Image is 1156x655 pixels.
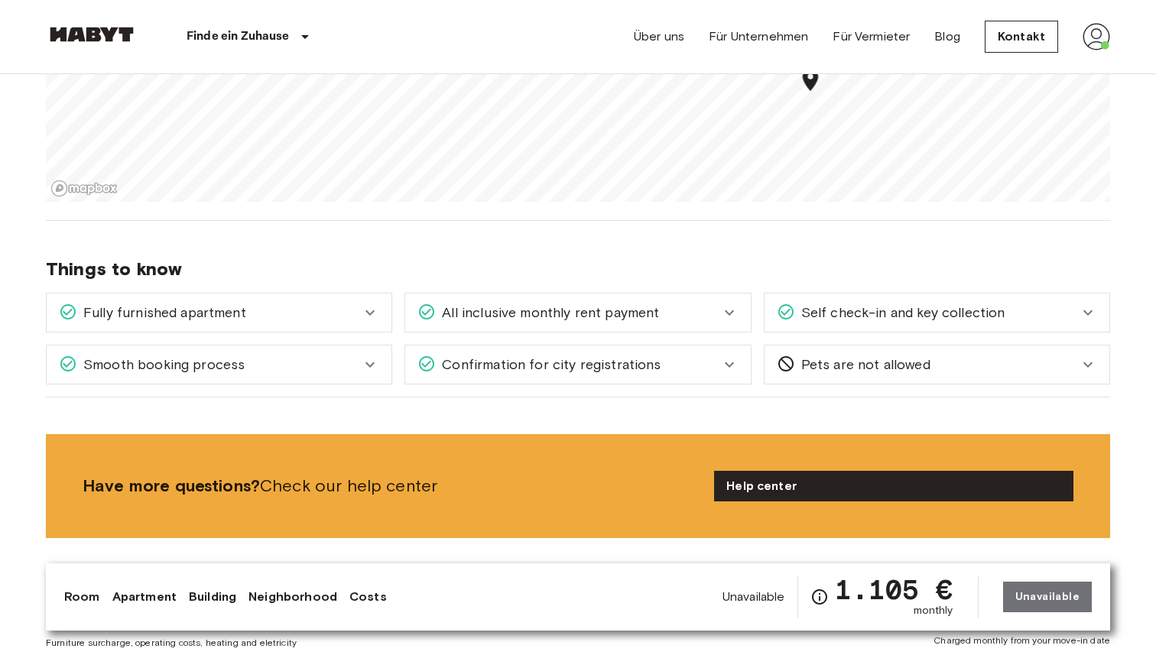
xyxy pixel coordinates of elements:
[46,636,297,650] span: Furniture surcharge, operating costs, heating and eletricity
[47,345,391,384] div: Smooth booking process
[46,27,138,42] img: Habyt
[714,471,1073,501] a: Help center
[709,28,808,46] a: Für Unternehmen
[349,588,387,606] a: Costs
[810,588,829,606] svg: Check cost overview for full price breakdown. Please note that discounts apply to new joiners onl...
[934,28,960,46] a: Blog
[112,588,177,606] a: Apartment
[46,258,1110,280] span: Things to know
[77,355,245,375] span: Smooth booking process
[405,293,750,332] div: All inclusive monthly rent payment
[436,303,659,323] span: All inclusive monthly rent payment
[833,28,910,46] a: Für Vermieter
[405,345,750,384] div: Confirmation for city registrations
[83,475,260,496] b: Have more questions?
[47,293,391,332] div: Fully furnished apartment
[248,588,337,606] a: Neighborhood
[795,303,1005,323] span: Self check-in and key collection
[797,66,824,98] div: Map marker
[187,28,290,46] p: Finde ein Zuhause
[722,589,785,605] span: Unavailable
[914,603,953,618] span: monthly
[934,634,1110,647] span: Charged monthly from your move-in date
[64,588,100,606] a: Room
[189,588,236,606] a: Building
[765,345,1109,384] div: Pets are not allowed
[77,303,246,323] span: Fully furnished apartment
[765,293,1109,332] div: Self check-in and key collection
[795,355,930,375] span: Pets are not allowed
[436,355,661,375] span: Confirmation for city registrations
[50,180,118,197] a: Mapbox logo
[83,475,702,498] span: Check our help center
[634,28,684,46] a: Über uns
[985,21,1058,53] a: Kontakt
[835,576,953,603] span: 1.105 €
[1083,23,1110,50] img: avatar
